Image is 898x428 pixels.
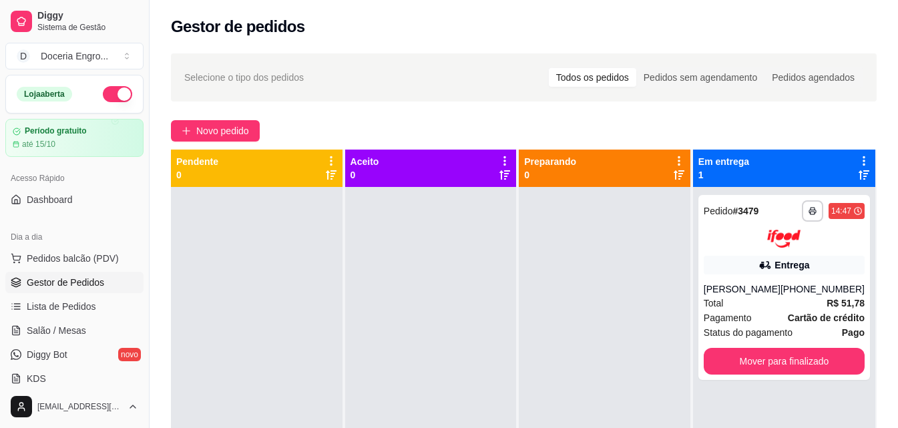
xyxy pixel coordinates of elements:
span: Pedido [704,206,733,216]
span: Pagamento [704,310,752,325]
div: Loja aberta [17,87,72,101]
p: Preparando [524,155,576,168]
span: Status do pagamento [704,325,793,340]
span: Novo pedido [196,124,249,138]
div: [PERSON_NAME] [704,282,780,296]
button: [EMAIL_ADDRESS][DOMAIN_NAME] [5,391,144,423]
button: Novo pedido [171,120,260,142]
button: Alterar Status [103,86,132,102]
a: Lista de Pedidos [5,296,144,317]
div: Entrega [774,258,809,272]
span: Selecione o tipo dos pedidos [184,70,304,85]
p: Aceito [351,155,379,168]
a: Gestor de Pedidos [5,272,144,293]
span: Diggy Bot [27,348,67,361]
div: Pedidos sem agendamento [636,68,764,87]
span: D [17,49,30,63]
article: até 15/10 [22,139,55,150]
button: Pedidos balcão (PDV) [5,248,144,269]
a: Diggy Botnovo [5,344,144,365]
p: Em entrega [698,155,749,168]
span: plus [182,126,191,136]
span: KDS [27,372,46,385]
article: Período gratuito [25,126,87,136]
button: Mover para finalizado [704,348,865,375]
span: Lista de Pedidos [27,300,96,313]
strong: Cartão de crédito [788,312,865,323]
div: Dia a dia [5,226,144,248]
div: 14:47 [831,206,851,216]
a: Salão / Mesas [5,320,144,341]
a: Dashboard [5,189,144,210]
a: KDS [5,368,144,389]
p: 0 [351,168,379,182]
span: Salão / Mesas [27,324,86,337]
a: Período gratuitoaté 15/10 [5,119,144,157]
strong: Pago [842,327,865,338]
p: 0 [524,168,576,182]
strong: R$ 51,78 [827,298,865,308]
div: [PHONE_NUMBER] [780,282,865,296]
span: [EMAIL_ADDRESS][DOMAIN_NAME] [37,401,122,412]
span: Dashboard [27,193,73,206]
span: Sistema de Gestão [37,22,138,33]
strong: # 3479 [732,206,758,216]
div: Acesso Rápido [5,168,144,189]
div: Pedidos agendados [764,68,862,87]
span: Total [704,296,724,310]
img: ifood [767,230,801,248]
span: Diggy [37,10,138,22]
p: 1 [698,168,749,182]
a: DiggySistema de Gestão [5,5,144,37]
h2: Gestor de pedidos [171,16,305,37]
p: 0 [176,168,218,182]
div: Doceria Engro ... [41,49,108,63]
span: Pedidos balcão (PDV) [27,252,119,265]
div: Todos os pedidos [549,68,636,87]
span: Gestor de Pedidos [27,276,104,289]
p: Pendente [176,155,218,168]
button: Select a team [5,43,144,69]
